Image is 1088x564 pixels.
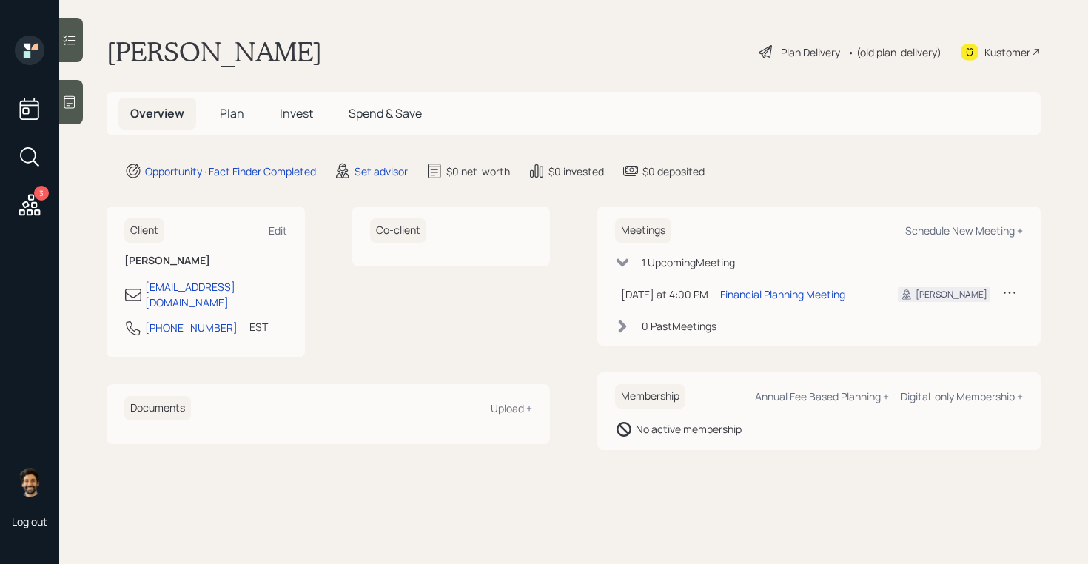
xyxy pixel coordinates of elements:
[145,164,316,179] div: Opportunity · Fact Finder Completed
[280,105,313,121] span: Invest
[491,401,532,415] div: Upload +
[781,44,840,60] div: Plan Delivery
[720,286,845,302] div: Financial Planning Meeting
[615,384,685,409] h6: Membership
[642,318,716,334] div: 0 Past Meeting s
[145,279,287,310] div: [EMAIL_ADDRESS][DOMAIN_NAME]
[124,396,191,420] h6: Documents
[984,44,1030,60] div: Kustomer
[12,514,47,528] div: Log out
[446,164,510,179] div: $0 net-worth
[370,218,426,243] h6: Co-client
[145,320,238,335] div: [PHONE_NUMBER]
[847,44,941,60] div: • (old plan-delivery)
[916,288,987,301] div: [PERSON_NAME]
[124,255,287,267] h6: [PERSON_NAME]
[905,224,1023,238] div: Schedule New Meeting +
[15,467,44,497] img: eric-schwartz-headshot.png
[642,255,735,270] div: 1 Upcoming Meeting
[642,164,705,179] div: $0 deposited
[34,186,49,201] div: 3
[349,105,422,121] span: Spend & Save
[615,218,671,243] h6: Meetings
[107,36,322,68] h1: [PERSON_NAME]
[621,286,708,302] div: [DATE] at 4:00 PM
[249,319,268,335] div: EST
[636,421,742,437] div: No active membership
[548,164,604,179] div: $0 invested
[755,389,889,403] div: Annual Fee Based Planning +
[355,164,408,179] div: Set advisor
[124,218,164,243] h6: Client
[901,389,1023,403] div: Digital-only Membership +
[220,105,244,121] span: Plan
[130,105,184,121] span: Overview
[269,224,287,238] div: Edit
